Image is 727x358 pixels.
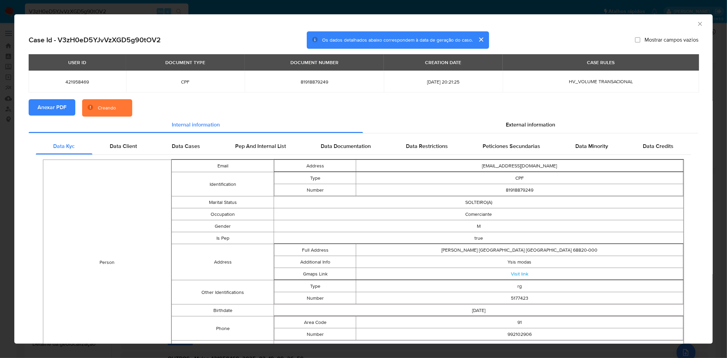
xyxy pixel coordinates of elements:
td: Ysis modas [356,256,683,268]
div: Creando [98,105,116,111]
td: Gender [172,220,274,232]
span: 81918879249 [253,79,376,85]
td: SOLTEIRO(A) [274,196,684,208]
td: Area Code [274,316,356,328]
td: Comerciante [274,208,684,220]
td: Number [274,184,356,196]
td: Number [274,328,356,340]
input: Mostrar campos vazios [635,37,640,43]
td: Full Address [274,244,356,256]
span: Pep And Internal List [235,142,286,150]
td: true [274,232,684,244]
span: CPF [134,79,237,85]
div: CREATION DATE [421,57,466,68]
td: Phone [172,316,274,341]
td: 992102906 [356,328,683,340]
button: cerrar [473,31,489,48]
span: Mostrar campos vazios [645,36,698,43]
td: Other Identifications [172,280,274,304]
span: Data Credits [643,142,674,150]
td: [PERSON_NAME] [GEOGRAPHIC_DATA] [GEOGRAPHIC_DATA] 68820-000 [356,244,683,256]
a: Visit link [511,270,528,277]
td: Marital Status [172,196,274,208]
td: Email [172,160,274,172]
span: [DATE] 20:21:25 [392,79,495,85]
td: Identification [172,172,274,196]
span: Data Cases [172,142,200,150]
h2: Case Id - V3zH0eD5YJvVzXGD5g90tOV2 [29,35,161,44]
div: DOCUMENT NUMBER [286,57,343,68]
div: DOCUMENT TYPE [162,57,210,68]
td: rg [356,280,683,292]
div: CASE RULES [583,57,619,68]
span: Data Client [110,142,137,150]
span: Data Minority [575,142,608,150]
td: CPF [356,172,683,184]
td: 5177423 [356,292,683,304]
div: USER ID [64,57,90,68]
td: [EMAIL_ADDRESS][DOMAIN_NAME] [356,160,683,172]
span: Data Documentation [321,142,371,150]
span: Anexar PDF [37,100,66,115]
td: Type [274,280,356,292]
span: External information [506,121,555,129]
span: HV_VOLUME TRANSACIONAL [569,78,633,85]
span: Peticiones Secundarias [483,142,541,150]
td: Is Pep [172,232,274,244]
span: Data Restrictions [406,142,448,150]
td: Gmaps Link [274,268,356,280]
td: 81918879249 [356,184,683,196]
span: Data Kyc [53,142,75,150]
td: 91 [356,316,683,328]
span: Os dados detalhados abaixo correspondem à data de geração do caso. [322,36,473,43]
div: closure-recommendation-modal [14,14,713,344]
div: Detailed info [29,117,698,133]
td: [DATE] [274,304,684,316]
span: Internal information [172,121,220,129]
td: Nationality [172,341,274,353]
td: Additional Info [274,256,356,268]
td: Birthdate [172,304,274,316]
button: Anexar PDF [29,99,75,116]
button: Fechar a janela [697,20,703,27]
td: Type [274,172,356,184]
td: Number [274,292,356,304]
td: M [274,220,684,232]
td: Address [274,160,356,172]
td: BR [274,341,684,353]
div: Detailed internal info [36,138,691,154]
span: 421958469 [37,79,118,85]
td: Address [172,244,274,280]
td: Occupation [172,208,274,220]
